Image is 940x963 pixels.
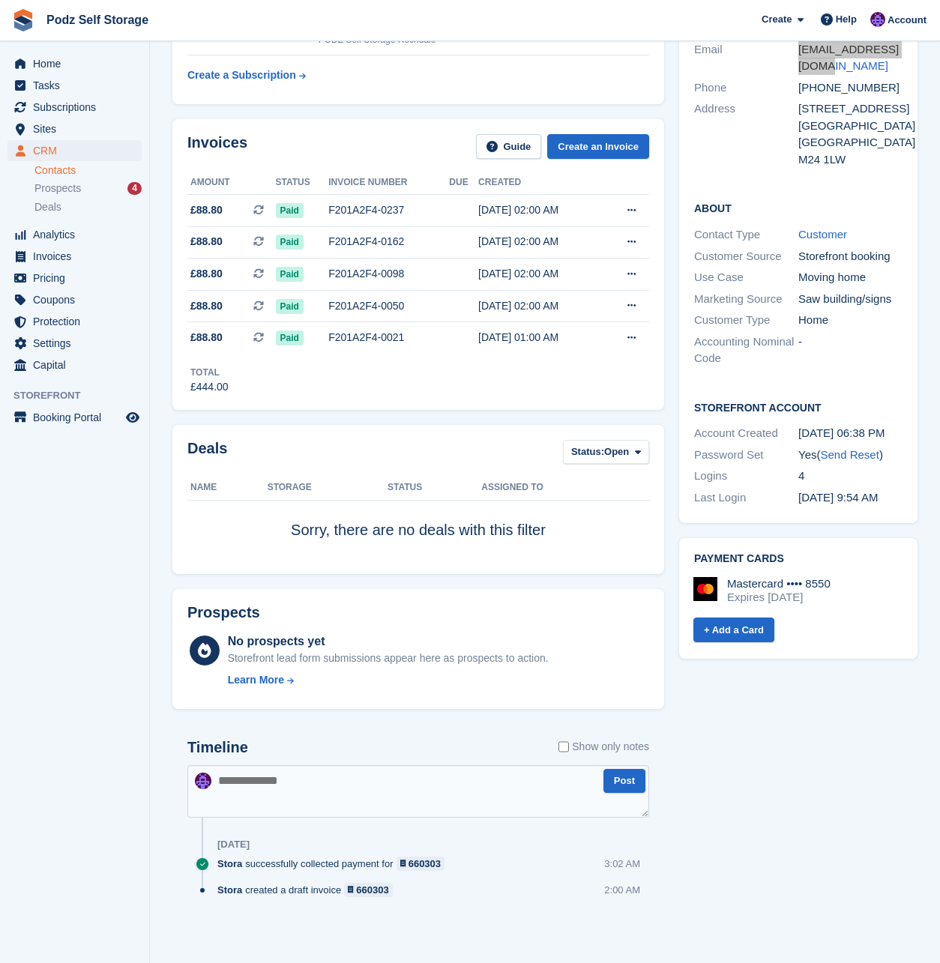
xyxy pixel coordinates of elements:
[7,118,142,139] a: menu
[7,53,142,74] a: menu
[190,379,229,395] div: £444.00
[33,354,123,375] span: Capital
[276,171,329,195] th: Status
[34,163,142,178] a: Contacts
[798,333,903,367] div: -
[217,883,242,897] span: Stora
[187,67,296,83] div: Create a Subscription
[7,407,142,428] a: menu
[727,577,831,591] div: Mastercard •••• 8550
[7,246,142,267] a: menu
[558,739,649,755] label: Show only notes
[276,235,304,250] span: Paid
[33,311,123,332] span: Protection
[276,203,304,218] span: Paid
[7,333,142,354] a: menu
[388,476,481,500] th: Status
[13,388,149,403] span: Storefront
[276,267,304,282] span: Paid
[820,448,879,461] a: Send Reset
[798,425,903,442] div: [DATE] 06:38 PM
[397,857,445,871] a: 660303
[40,7,154,32] a: Podz Self Storage
[328,330,449,345] div: F201A2F4-0021
[694,312,798,329] div: Customer Type
[693,577,717,601] img: Mastercard Logo
[478,234,601,250] div: [DATE] 02:00 AM
[187,476,268,500] th: Name
[7,224,142,245] a: menu
[328,266,449,282] div: F201A2F4-0098
[409,857,441,871] div: 660303
[481,476,649,500] th: Assigned to
[762,12,792,27] span: Create
[356,883,388,897] div: 660303
[33,268,123,289] span: Pricing
[7,140,142,161] a: menu
[694,248,798,265] div: Customer Source
[328,171,449,195] th: Invoice number
[276,330,304,345] span: Paid
[228,672,284,688] div: Learn More
[7,268,142,289] a: menu
[694,399,903,414] h2: Storefront Account
[190,234,223,250] span: £88.80
[217,839,250,851] div: [DATE]
[7,97,142,118] a: menu
[798,100,903,118] div: [STREET_ADDRESS]
[228,633,549,650] div: No prospects yet
[798,291,903,308] div: Saw building/signs
[33,246,123,267] span: Invoices
[694,489,798,507] div: Last Login
[694,425,798,442] div: Account Created
[7,75,142,96] a: menu
[870,12,885,27] img: Jawed Chowdhary
[328,234,449,250] div: F201A2F4-0162
[478,298,601,314] div: [DATE] 02:00 AM
[217,857,452,871] div: successfully collected payment for
[34,181,142,196] a: Prospects 4
[727,591,831,604] div: Expires [DATE]
[34,199,142,215] a: Deals
[798,79,903,97] div: [PHONE_NUMBER]
[694,79,798,97] div: Phone
[478,266,601,282] div: [DATE] 02:00 AM
[478,330,601,345] div: [DATE] 01:00 AM
[798,447,903,464] div: Yes
[190,330,223,345] span: £88.80
[33,53,123,74] span: Home
[187,739,248,756] h2: Timeline
[195,773,211,789] img: Jawed Chowdhary
[694,41,798,75] div: Email
[476,134,542,159] a: Guide
[694,226,798,244] div: Contact Type
[7,311,142,332] a: menu
[449,171,478,195] th: Due
[291,522,546,538] span: Sorry, there are no deals with this filter
[478,171,601,195] th: Created
[33,118,123,139] span: Sites
[7,354,142,375] a: menu
[190,202,223,218] span: £88.80
[563,440,649,465] button: Status: Open
[603,769,645,794] button: Post
[7,289,142,310] a: menu
[558,739,569,755] input: Show only notes
[12,9,34,31] img: stora-icon-8386f47178a22dfd0bd8f6a31ec36ba5ce8667c1dd55bd0f319d3a0aa187defe.svg
[798,248,903,265] div: Storefront booking
[328,202,449,218] div: F201A2F4-0237
[190,266,223,282] span: £88.80
[888,13,927,28] span: Account
[798,269,903,286] div: Moving home
[34,181,81,196] span: Prospects
[694,200,903,215] h2: About
[187,604,260,621] h2: Prospects
[33,289,123,310] span: Coupons
[217,857,242,871] span: Stora
[693,618,774,642] a: + Add a Card
[604,857,640,871] div: 3:02 AM
[604,883,640,897] div: 2:00 AM
[816,448,882,461] span: ( )
[187,440,227,468] h2: Deals
[344,883,393,897] a: 660303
